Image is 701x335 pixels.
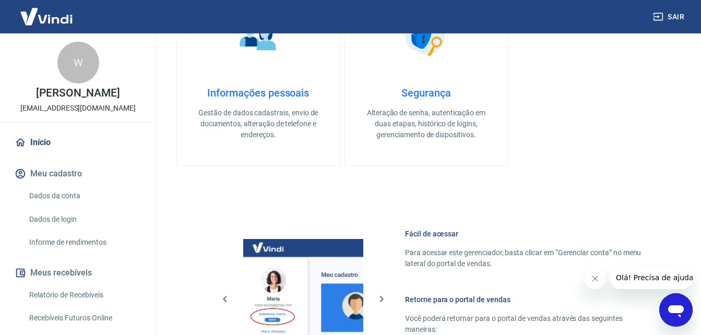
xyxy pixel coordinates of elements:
button: Sair [651,7,688,27]
button: Meu cadastro [13,162,144,185]
a: Dados de login [25,209,144,230]
p: [PERSON_NAME] [36,88,120,99]
span: Olá! Precisa de ajuda? [6,7,88,16]
p: [EMAIL_ADDRESS][DOMAIN_NAME] [20,103,136,114]
h4: Informações pessoais [194,87,323,99]
h6: Retorne para o portal de vendas [405,294,651,305]
img: Vindi [13,1,80,32]
img: Segurança [400,9,452,62]
iframe: Fechar mensagem [585,268,605,289]
a: Início [13,131,144,154]
a: Dados da conta [25,185,144,207]
iframe: Botão para abrir a janela de mensagens [659,293,693,327]
a: Informe de rendimentos [25,232,144,253]
button: Meus recebíveis [13,261,144,284]
a: Relatório de Recebíveis [25,284,144,306]
a: Recebíveis Futuros Online [25,307,144,329]
p: Você poderá retornar para o portal de vendas através das seguintes maneiras: [405,313,651,335]
h6: Fácil de acessar [405,229,651,239]
img: Informações pessoais [232,9,284,62]
p: Para acessar este gerenciador, basta clicar em “Gerenciar conta” no menu lateral do portal de ven... [405,247,651,269]
p: Alteração de senha, autenticação em duas etapas, histórico de logins, gerenciamento de dispositivos. [362,107,491,140]
h4: Segurança [362,87,491,99]
p: Gestão de dados cadastrais, envio de documentos, alteração de telefone e endereços. [194,107,323,140]
iframe: Mensagem da empresa [610,266,693,289]
div: W [57,42,99,83]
